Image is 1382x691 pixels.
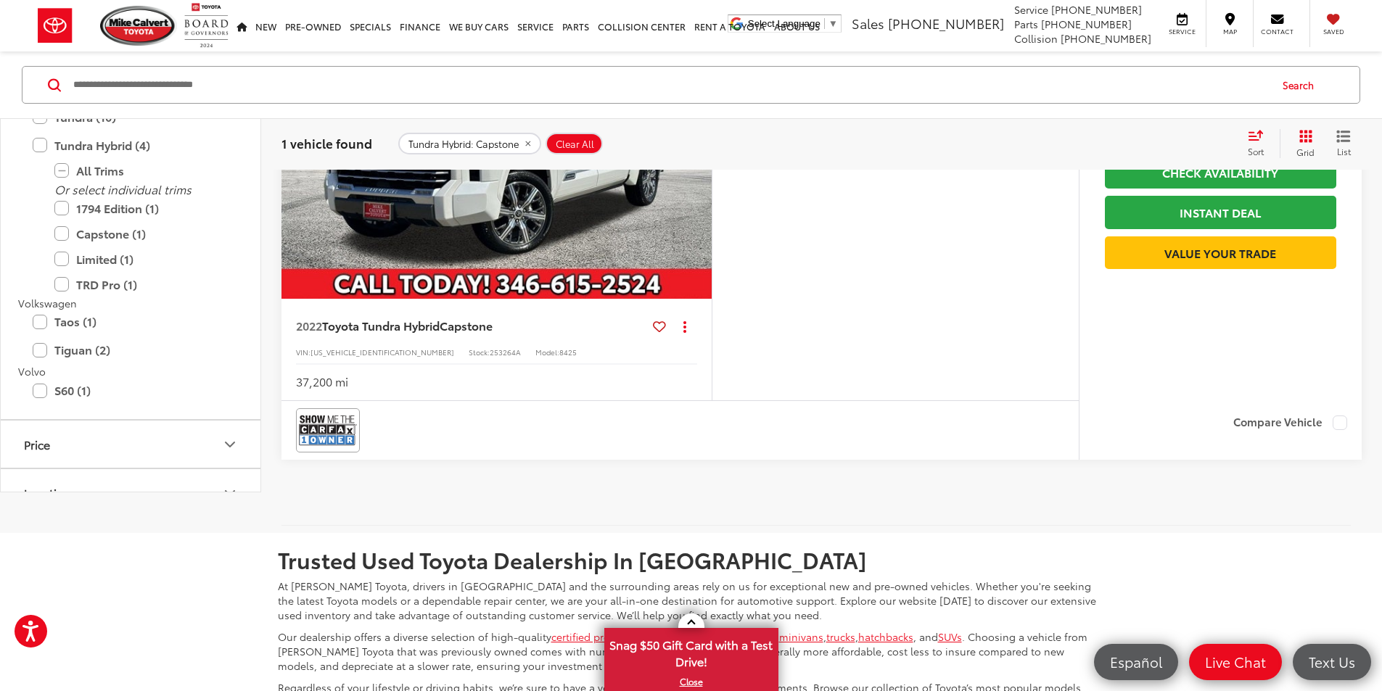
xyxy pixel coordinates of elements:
button: Grid View [1280,129,1325,158]
a: hatchbacks [858,629,913,644]
span: Map [1214,27,1246,36]
p: Our dealership offers a diverse selection of high-quality , including , , , , and . Choosing a ve... [278,629,1105,673]
div: Price [221,435,239,452]
span: [PHONE_NUMBER] [888,14,1004,33]
span: 2022 [296,317,322,334]
label: Taos (1) [33,309,229,334]
img: Mike Calvert Toyota [100,6,177,46]
span: ▼ [828,18,838,29]
label: S60 (1) [33,378,229,403]
label: All Trims [54,157,229,183]
a: 2022Toyota Tundra HybridCapstone [296,318,647,334]
a: Text Us [1293,644,1371,680]
a: minivans [779,629,823,644]
span: [PHONE_NUMBER] [1061,31,1151,46]
img: CarFax One Owner [299,411,357,450]
span: Grid [1296,146,1315,158]
span: Collision [1014,31,1058,46]
div: Price [24,437,50,451]
span: Sort [1248,145,1264,157]
a: Español [1094,644,1178,680]
a: Instant Deal [1105,196,1336,228]
span: [PHONE_NUMBER] [1041,17,1132,31]
p: At [PERSON_NAME] Toyota, drivers in [GEOGRAPHIC_DATA] and the surrounding areas rely on us for ex... [278,579,1105,622]
h2: Trusted Used Toyota Dealership In [GEOGRAPHIC_DATA] [278,547,1105,571]
span: Tundra Hybrid: Capstone [408,138,519,149]
a: SUVs [938,629,962,644]
button: Select sort value [1241,129,1280,158]
span: Live Chat [1198,653,1273,671]
span: Model: [535,347,559,357]
span: Español [1103,653,1169,671]
span: 1 vehicle found [281,134,372,152]
button: List View [1325,129,1362,158]
span: Text Us [1301,653,1362,671]
div: Location [24,486,71,500]
span: Capstone [440,317,493,334]
span: 8425 [559,347,577,357]
label: Capstone (1) [54,220,229,246]
span: Parts [1014,17,1038,31]
label: 1794 Edition (1) [54,195,229,220]
span: [PHONE_NUMBER] [1051,2,1142,17]
div: Location [221,484,239,501]
span: Snag $50 Gift Card with a Test Drive! [606,629,777,674]
a: Live Chat [1189,644,1282,680]
a: Check Availability [1105,156,1336,189]
a: Value Your Trade [1105,236,1336,269]
button: LocationLocation [1,469,262,516]
button: Search [1269,67,1335,103]
button: PricePrice [1,421,262,468]
label: Compare Vehicle [1233,415,1347,430]
span: VIN: [296,347,310,357]
span: Service [1166,27,1198,36]
div: 37,200 mi [296,373,348,390]
label: Tiguan (2) [33,337,229,363]
label: TRD Pro (1) [54,271,229,297]
input: Search by Make, Model, or Keyword [72,67,1269,102]
span: [US_VEHICLE_IDENTIFICATION_NUMBER] [310,347,454,357]
span: dropdown dots [683,320,686,332]
button: Clear All [546,133,603,154]
label: Tundra Hybrid (4) [33,132,229,157]
i: Or select individual trims [54,180,192,196]
span: Sales [852,14,884,33]
span: ​ [824,18,825,29]
span: Stock: [469,347,490,357]
span: Volkswagen [18,295,77,310]
a: certified pre-owned vehicles [551,629,689,644]
span: List [1336,145,1351,157]
button: Actions [672,313,697,339]
span: Saved [1317,27,1349,36]
span: Service [1014,2,1048,17]
span: 253264A [490,347,521,357]
span: Volvo [18,364,46,378]
span: Clear All [556,138,594,149]
button: remove Tundra%20Hybrid: Capstone [398,133,541,154]
a: trucks [826,629,855,644]
label: Limited (1) [54,246,229,271]
span: Toyota Tundra Hybrid [322,317,440,334]
span: Contact [1261,27,1293,36]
